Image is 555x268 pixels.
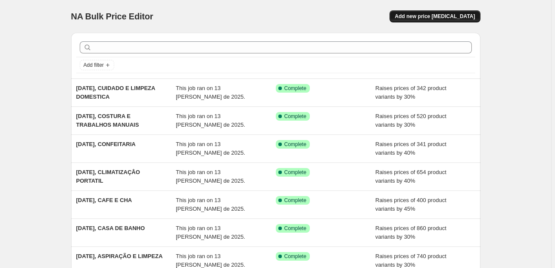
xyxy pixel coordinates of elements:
[375,169,446,184] span: Raises prices of 654 product variants by 40%
[375,141,446,156] span: Raises prices of 341 product variants by 40%
[76,141,136,147] span: [DATE], CONFEITARIA
[284,141,306,148] span: Complete
[71,12,153,21] span: NA Bulk Price Editor
[176,85,245,100] span: This job ran on 13 [PERSON_NAME] de 2025.
[284,169,306,176] span: Complete
[176,169,245,184] span: This job ran on 13 [PERSON_NAME] de 2025.
[76,253,163,259] span: [DATE], ASPIRAÇÃO E LIMPEZA
[375,197,446,212] span: Raises prices of 400 product variants by 45%
[76,113,139,128] span: [DATE], COSTURA E TRABALHOS MANUAIS
[284,253,306,260] span: Complete
[395,13,475,20] span: Add new price [MEDICAL_DATA]
[76,85,155,100] span: [DATE], CUIDADO E LIMPEZA DOMESTICA
[390,10,480,22] button: Add new price [MEDICAL_DATA]
[375,225,446,240] span: Raises prices of 860 product variants by 30%
[375,253,446,268] span: Raises prices of 740 product variants by 30%
[284,85,306,92] span: Complete
[80,60,114,70] button: Add filter
[176,225,245,240] span: This job ran on 13 [PERSON_NAME] de 2025.
[76,169,140,184] span: [DATE], CLIMATIZAÇÂO PORTATIL
[84,62,104,69] span: Add filter
[375,85,446,100] span: Raises prices of 342 product variants by 30%
[375,113,446,128] span: Raises prices of 520 product variants by 30%
[176,141,245,156] span: This job ran on 13 [PERSON_NAME] de 2025.
[176,253,245,268] span: This job ran on 13 [PERSON_NAME] de 2025.
[76,197,132,203] span: [DATE], CAFE E CHA
[76,225,145,231] span: [DATE], CASA DE BANHO
[284,113,306,120] span: Complete
[176,113,245,128] span: This job ran on 13 [PERSON_NAME] de 2025.
[176,197,245,212] span: This job ran on 13 [PERSON_NAME] de 2025.
[284,225,306,232] span: Complete
[284,197,306,204] span: Complete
